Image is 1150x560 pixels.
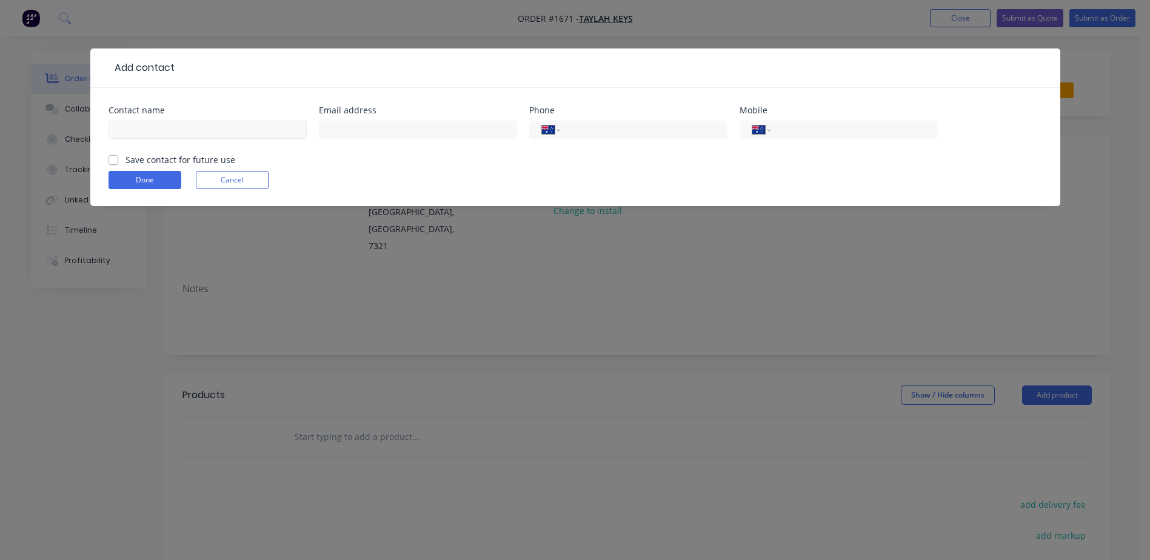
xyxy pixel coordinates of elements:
[196,171,269,189] button: Cancel
[125,153,235,166] label: Save contact for future use
[319,106,517,115] div: Email address
[109,106,307,115] div: Contact name
[740,106,938,115] div: Mobile
[109,171,181,189] button: Done
[529,106,727,115] div: Phone
[109,61,175,75] div: Add contact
